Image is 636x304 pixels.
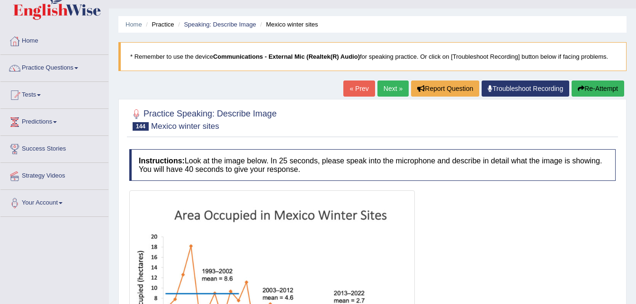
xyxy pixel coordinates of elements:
b: Instructions: [139,157,185,165]
li: Practice [143,20,174,29]
a: Speaking: Describe Image [184,21,256,28]
a: Next » [377,80,409,97]
small: Mexico winter sites [151,122,219,131]
a: Troubleshoot Recording [482,80,569,97]
b: Communications - External Mic (Realtek(R) Audio) [213,53,360,60]
li: Mexico winter sites [258,20,318,29]
a: Strategy Videos [0,163,108,187]
button: Report Question [411,80,479,97]
a: Home [125,21,142,28]
a: Tests [0,82,108,106]
blockquote: * Remember to use the device for speaking practice. Or click on [Troubleshoot Recording] button b... [118,42,627,71]
a: Predictions [0,109,108,133]
a: Your Account [0,190,108,214]
span: 144 [133,122,149,131]
a: Practice Questions [0,55,108,79]
a: Home [0,28,108,52]
a: Success Stories [0,136,108,160]
h2: Practice Speaking: Describe Image [129,107,277,131]
a: « Prev [343,80,375,97]
button: Re-Attempt [572,80,624,97]
h4: Look at the image below. In 25 seconds, please speak into the microphone and describe in detail w... [129,149,616,181]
